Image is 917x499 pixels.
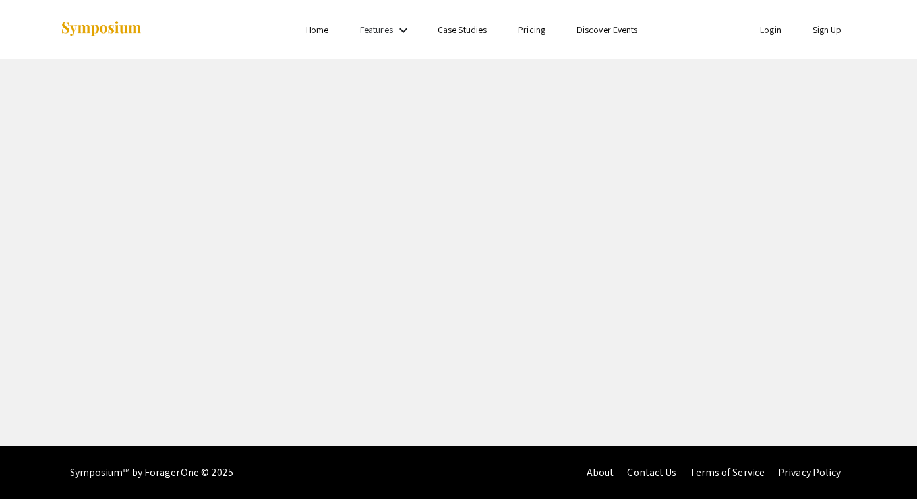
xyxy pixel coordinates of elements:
div: Symposium™ by ForagerOne © 2025 [70,446,234,499]
a: Features [360,24,393,36]
a: Contact Us [627,465,676,479]
a: Terms of Service [690,465,765,479]
a: Discover Events [577,24,638,36]
a: Login [760,24,781,36]
mat-icon: Expand Features list [396,22,411,38]
a: Privacy Policy [778,465,841,479]
a: Pricing [518,24,545,36]
a: Case Studies [438,24,487,36]
img: Symposium by ForagerOne [60,20,142,38]
a: About [587,465,614,479]
a: Sign Up [813,24,842,36]
a: Home [306,24,328,36]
